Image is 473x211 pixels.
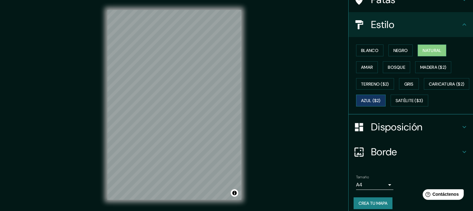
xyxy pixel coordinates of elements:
button: Azul ($2) [356,95,386,106]
div: Estilo [349,12,473,37]
button: Blanco [356,45,383,56]
button: Bosque [383,61,410,73]
button: Satélite ($3) [391,95,428,106]
font: Amar [361,64,373,70]
button: Natural [418,45,446,56]
font: Estilo [371,18,394,31]
font: Azul ($2) [361,98,381,104]
button: Madera ($2) [415,61,451,73]
font: A4 [356,181,362,188]
button: Gris [399,78,419,90]
font: Blanco [361,48,378,53]
font: Natural [423,48,441,53]
button: Amar [356,61,378,73]
div: Disposición [349,115,473,139]
button: Activar o desactivar atribución [231,189,238,197]
button: Terreno ($2) [356,78,394,90]
font: Crea tu mapa [359,200,387,206]
font: Terreno ($2) [361,81,389,87]
canvas: Mapa [107,10,241,200]
font: Negro [393,48,408,53]
font: Borde [371,145,397,158]
font: Gris [404,81,414,87]
font: Bosque [388,64,405,70]
div: A4 [356,180,393,190]
font: Madera ($2) [420,64,446,70]
font: Disposición [371,120,422,134]
font: Satélite ($3) [396,98,423,104]
button: Caricatura ($2) [424,78,470,90]
font: Caricatura ($2) [429,81,465,87]
button: Negro [388,45,413,56]
font: Tamaño [356,175,369,180]
div: Borde [349,139,473,164]
iframe: Lanzador de widgets de ayuda [418,187,466,204]
button: Crea tu mapa [354,197,392,209]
